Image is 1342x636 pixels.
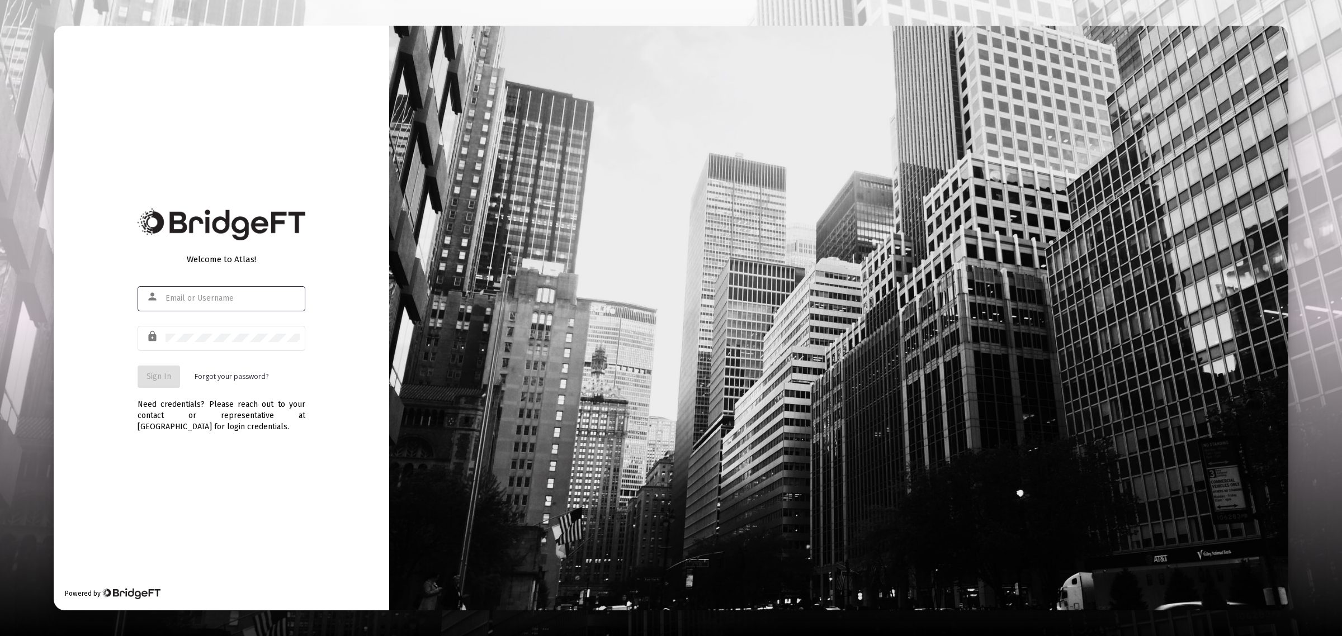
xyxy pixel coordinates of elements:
[65,588,160,599] div: Powered by
[147,330,160,343] mat-icon: lock
[138,388,305,433] div: Need credentials? Please reach out to your contact or representative at [GEOGRAPHIC_DATA] for log...
[138,208,305,240] img: Bridge Financial Technology Logo
[147,372,171,381] span: Sign In
[138,254,305,265] div: Welcome to Atlas!
[102,588,160,599] img: Bridge Financial Technology Logo
[147,290,160,303] mat-icon: person
[195,371,268,382] a: Forgot your password?
[166,294,300,303] input: Email or Username
[138,366,180,388] button: Sign In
